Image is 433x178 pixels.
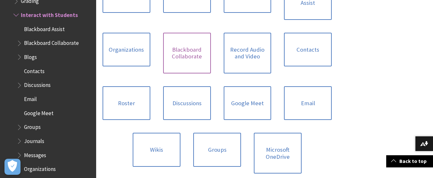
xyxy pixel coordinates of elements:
[163,33,211,73] a: Blackboard Collaborate
[163,86,211,120] a: Discussions
[24,38,79,47] span: Blackboard Collaborate
[24,52,37,60] span: Blogs
[284,33,332,67] a: Contacts
[21,10,78,18] span: Interact with Students
[24,94,37,102] span: Email
[24,164,56,173] span: Organizations
[103,86,150,120] a: Roster
[24,108,54,116] span: Google Meet
[24,150,46,158] span: Messages
[103,33,150,67] a: Organizations
[24,122,41,131] span: Groups
[24,80,51,89] span: Discussions
[24,24,65,32] span: Blackboard Assist
[224,86,271,120] a: Google Meet
[24,136,44,144] span: Journals
[224,33,271,73] a: Record Audio and Video
[133,133,180,167] a: Wikis
[24,66,45,74] span: Contacts
[284,86,332,120] a: Email
[4,159,21,175] button: Apri preferenze
[254,133,302,174] a: Microsoft OneDrive
[386,155,433,167] a: Back to top
[193,133,241,167] a: Groups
